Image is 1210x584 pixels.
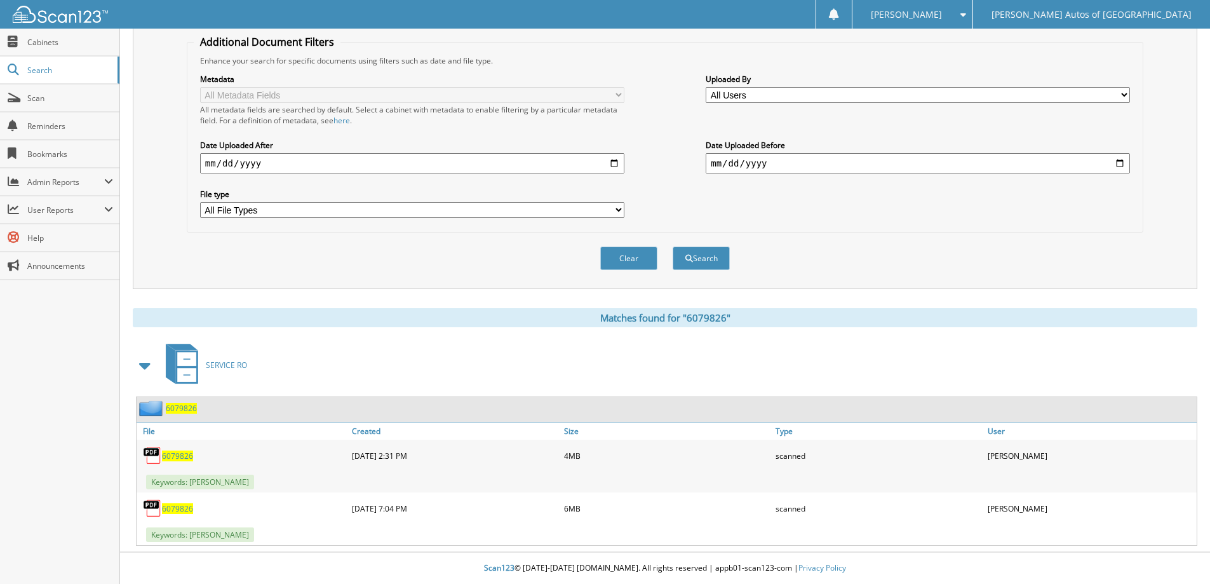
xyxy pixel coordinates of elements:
[349,496,561,521] div: [DATE] 7:04 PM
[798,562,846,573] a: Privacy Policy
[561,443,773,468] div: 4MB
[27,93,113,104] span: Scan
[146,527,254,542] span: Keywords: [PERSON_NAME]
[706,140,1130,151] label: Date Uploaded Before
[27,121,113,132] span: Reminders
[13,6,108,23] img: scan123-logo-white.svg
[27,37,113,48] span: Cabinets
[143,446,162,465] img: PDF.png
[206,360,247,370] span: SERVICE RO
[985,443,1197,468] div: [PERSON_NAME]
[27,205,104,215] span: User Reports
[143,499,162,518] img: PDF.png
[194,35,340,49] legend: Additional Document Filters
[349,423,561,440] a: Created
[200,140,624,151] label: Date Uploaded After
[146,475,254,489] span: Keywords: [PERSON_NAME]
[600,247,657,270] button: Clear
[772,443,985,468] div: scanned
[673,247,730,270] button: Search
[139,400,166,416] img: folder2.png
[349,443,561,468] div: [DATE] 2:31 PM
[200,104,624,126] div: All metadata fields are searched by default. Select a cabinet with metadata to enable filtering b...
[27,65,111,76] span: Search
[158,340,247,390] a: SERVICE RO
[200,189,624,200] label: File type
[120,553,1210,584] div: © [DATE]-[DATE] [DOMAIN_NAME]. All rights reserved | appb01-scan123-com |
[561,496,773,521] div: 6MB
[133,308,1197,327] div: Matches found for "6079826"
[162,503,193,514] a: 6079826
[871,11,942,18] span: [PERSON_NAME]
[561,423,773,440] a: Size
[166,403,197,414] a: 6079826
[194,55,1136,66] div: Enhance your search for specific documents using filters such as date and file type.
[200,153,624,173] input: start
[992,11,1192,18] span: [PERSON_NAME] Autos of [GEOGRAPHIC_DATA]
[706,153,1130,173] input: end
[27,149,113,160] span: Bookmarks
[27,261,113,271] span: Announcements
[137,423,349,440] a: File
[484,562,514,573] span: Scan123
[27,177,104,187] span: Admin Reports
[985,423,1197,440] a: User
[162,451,193,461] a: 6079826
[200,74,624,85] label: Metadata
[333,115,350,126] a: here
[772,496,985,521] div: scanned
[772,423,985,440] a: Type
[706,74,1130,85] label: Uploaded By
[985,496,1197,521] div: [PERSON_NAME]
[27,233,113,243] span: Help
